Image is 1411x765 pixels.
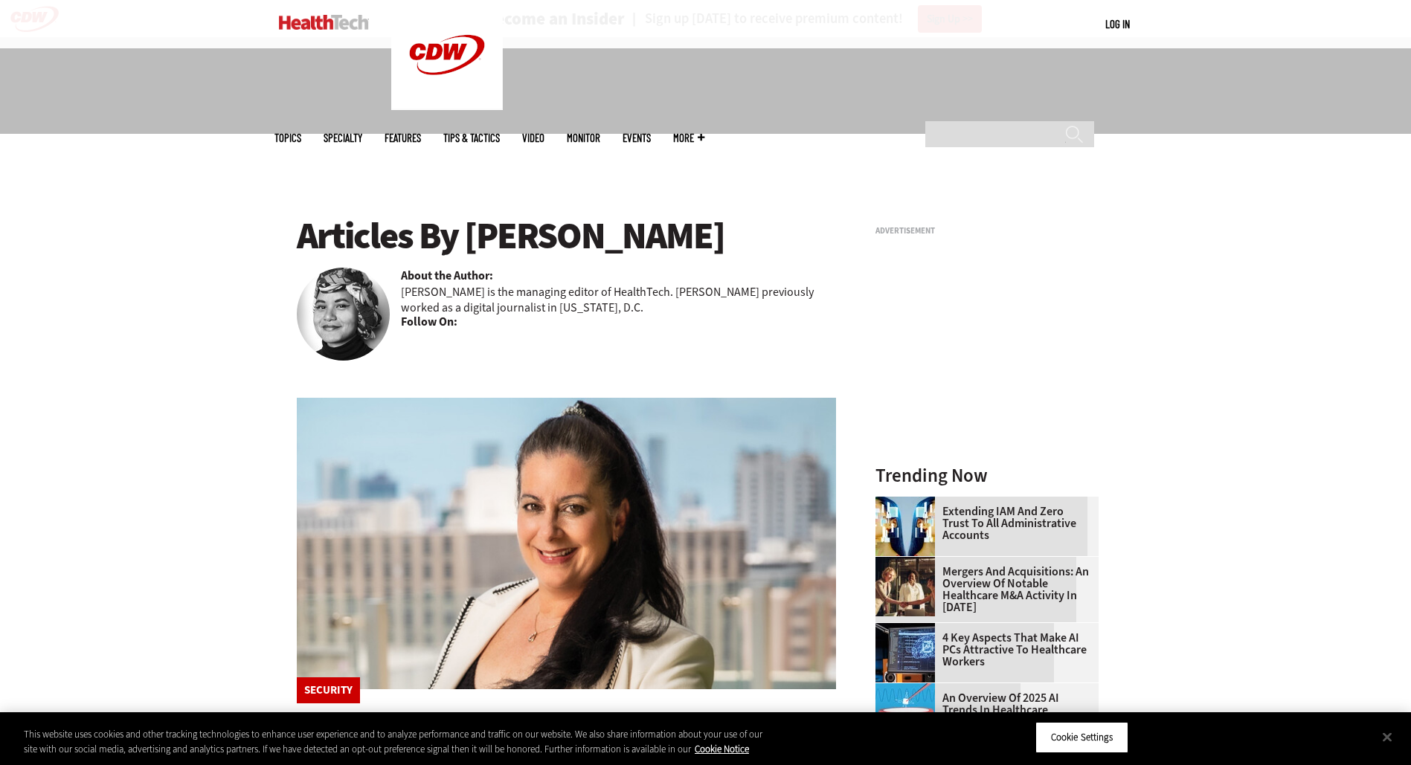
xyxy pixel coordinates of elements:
img: business leaders shake hands in conference room [875,557,935,616]
a: Extending IAM and Zero Trust to All Administrative Accounts [875,506,1090,541]
a: Desktop monitor with brain AI concept [875,623,942,635]
img: Home [279,15,369,30]
img: Desktop monitor with brain AI concept [875,623,935,682]
span: Topics [274,132,301,143]
img: abstract image of woman with pixelated face [875,497,935,556]
a: Mergers and Acquisitions: An Overview of Notable Healthcare M&A Activity in [DATE] [875,566,1090,613]
a: CDW [391,98,503,114]
img: Teta-Alim [297,268,390,361]
a: Events [623,132,651,143]
iframe: advertisement [875,241,1099,427]
a: 4 Key Aspects That Make AI PCs Attractive to Healthcare Workers [875,632,1090,668]
b: Follow On: [401,314,457,330]
a: Video [522,132,544,143]
img: Connie Barrera [297,398,837,689]
a: abstract image of woman with pixelated face [875,497,942,509]
div: User menu [1105,16,1130,32]
a: An Overview of 2025 AI Trends in Healthcare [875,692,1090,716]
a: Log in [1105,17,1130,30]
img: illustration of computer chip being put inside head with waves [875,683,935,743]
a: Features [385,132,421,143]
span: More [673,132,704,143]
a: MonITor [567,132,600,143]
button: Close [1371,720,1404,753]
a: Tips & Tactics [443,132,500,143]
h1: Articles By [PERSON_NAME] [297,216,837,256]
button: Cookie Settings [1035,722,1128,753]
a: Q&A: Jackson Health System’s CISO Takes Measured Steps for Security [297,708,819,762]
p: [PERSON_NAME] is the managing editor of HealthTech. [PERSON_NAME] previously worked as a digital ... [401,284,837,315]
a: business leaders shake hands in conference room [875,557,942,569]
div: This website uses cookies and other tracking technologies to enhance user experience and to analy... [24,727,776,756]
a: illustration of computer chip being put inside head with waves [875,683,942,695]
b: About the Author: [401,268,493,284]
a: More information about your privacy [695,743,749,755]
a: Security [304,685,353,696]
h3: Trending Now [875,466,1099,485]
h3: Advertisement [875,227,1099,235]
span: Specialty [324,132,362,143]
